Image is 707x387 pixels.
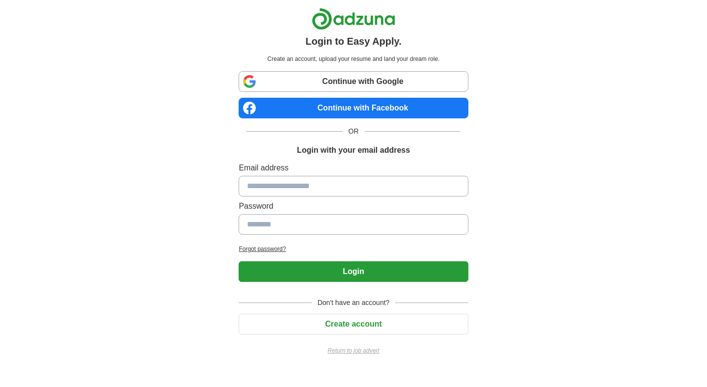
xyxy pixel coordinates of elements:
[241,55,466,63] p: Create an account, upload your resume and land your dream role.
[239,162,468,174] label: Email address
[343,126,365,137] span: OR
[239,320,468,328] a: Create account
[239,346,468,355] a: Return to job advert
[239,245,468,253] a: Forgot password?
[239,71,468,92] a: Continue with Google
[312,8,395,30] img: Adzuna logo
[305,34,402,49] h1: Login to Easy Apply.
[239,261,468,282] button: Login
[312,298,396,308] span: Don't have an account?
[239,98,468,118] a: Continue with Facebook
[239,314,468,334] button: Create account
[239,200,468,212] label: Password
[297,144,410,156] h1: Login with your email address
